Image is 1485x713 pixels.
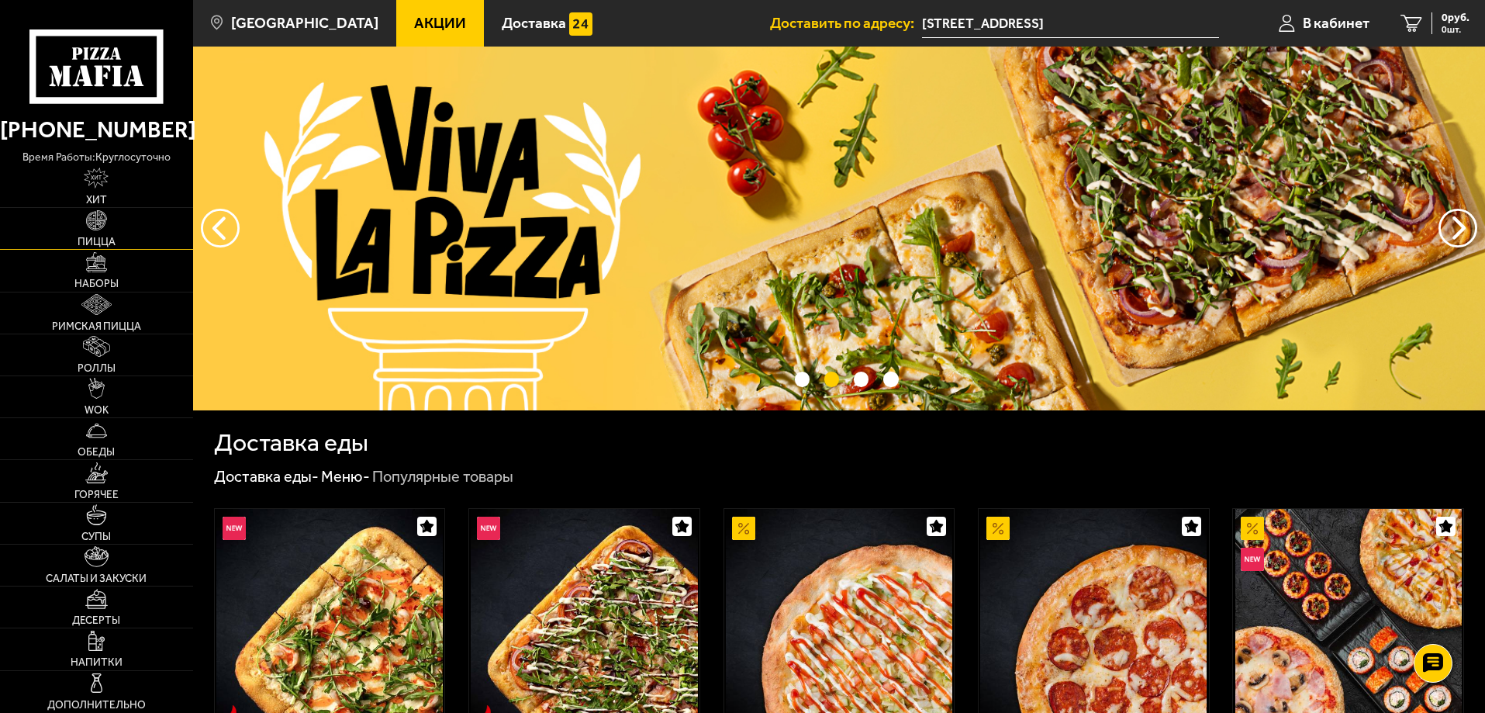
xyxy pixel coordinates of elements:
img: Акционный [1241,517,1264,540]
button: точки переключения [854,372,869,386]
span: Доставка [502,16,566,30]
span: Доставить по адресу: [770,16,922,30]
span: Салаты и закуски [46,573,147,584]
span: Роллы [78,363,116,374]
span: WOK [85,405,109,416]
span: Горячее [74,490,119,500]
span: В кабинет [1303,16,1369,30]
span: Наборы [74,279,119,289]
span: Обеды [78,447,115,458]
a: Меню- [321,467,370,486]
span: Акции [414,16,466,30]
img: Новинка [477,517,500,540]
button: предыдущий [1438,209,1477,247]
img: Новинка [1241,548,1264,571]
img: Новинка [223,517,246,540]
span: 0 шт. [1442,25,1469,34]
span: Дополнительно [47,700,146,711]
button: точки переключения [824,372,839,386]
span: Десерты [72,615,120,626]
span: Рыбацкий проспект, 18к2 [922,9,1219,38]
a: Доставка еды- [214,467,319,486]
span: 0 руб. [1442,12,1469,23]
span: Римская пицца [52,321,141,332]
input: Ваш адрес доставки [922,9,1219,38]
span: Напитки [71,657,123,668]
img: Акционный [986,517,1010,540]
span: [GEOGRAPHIC_DATA] [231,16,378,30]
button: следующий [201,209,240,247]
div: Популярные товары [372,467,513,487]
img: 15daf4d41897b9f0e9f617042186c801.svg [569,12,592,36]
h1: Доставка еды [214,431,368,455]
span: Пицца [78,237,116,247]
button: точки переключения [795,372,810,386]
img: Акционный [732,517,755,540]
span: Хит [86,195,107,206]
button: точки переключения [883,372,898,386]
span: Супы [81,531,111,542]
